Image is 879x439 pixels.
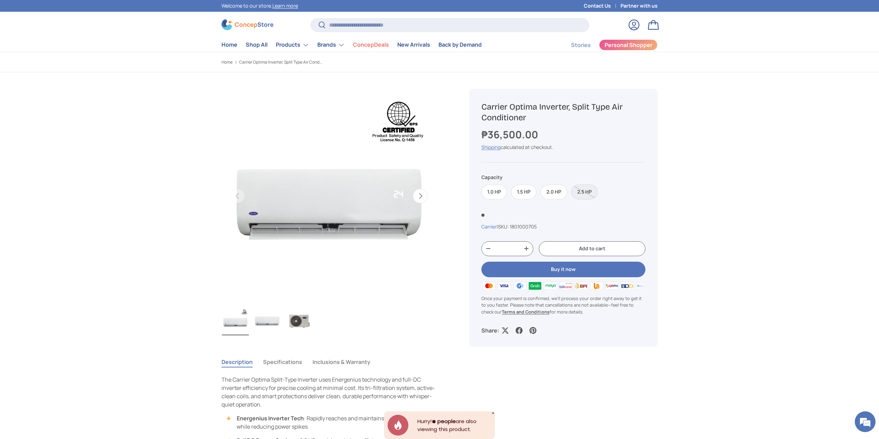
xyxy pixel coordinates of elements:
[313,38,349,52] summary: Brands
[584,2,620,10] a: Contact Us
[221,59,453,65] nav: Breadcrumbs
[558,281,573,291] img: billease
[573,281,589,291] img: bpi
[272,38,313,52] summary: Products
[481,223,497,230] a: Carrier
[221,60,233,64] a: Home
[246,38,268,52] a: Shop All
[571,38,591,52] a: Stories
[512,281,527,291] img: gcash
[605,42,652,48] span: Personal Shopper
[635,281,650,291] img: metrobank
[221,2,298,10] p: Welcome to our store.
[481,326,499,335] p: Share:
[497,281,512,291] img: visa
[604,281,619,291] img: qrph
[510,223,537,230] span: 1801000705
[599,39,658,50] a: Personal Shopper
[221,89,436,337] media-gallery: Gallery Viewer
[286,308,312,335] img: carrier-optima-1.00hp-split-type-inverter-outdoor-aircon-unit-full-view-concepstore
[276,38,309,52] a: Products
[239,60,322,64] a: Carrier Optima Inverter, Split Type Air Conditioner
[502,309,550,315] a: Terms and Conditions
[498,223,509,230] span: SKU:
[481,143,645,151] div: calculated at checkout.
[481,102,645,123] h1: Carrier Optima Inverter, Split Type Air Conditioner
[263,354,302,370] button: Specifications
[619,281,635,291] img: bdo
[620,2,658,10] a: Partner with us
[497,223,537,230] span: |
[481,281,497,291] img: master
[221,38,237,52] a: Home
[539,241,645,256] button: Add to cart
[237,414,304,422] strong: Energenius Inverter Tech
[221,19,273,30] img: ConcepStore
[481,174,502,181] legend: Capacity
[481,262,645,277] button: Buy it now
[571,185,598,199] label: Sold out
[221,38,482,52] nav: Primary
[481,295,645,315] p: Once your payment is confirmed, we'll process your order right away to get it to you faster. Plea...
[481,144,500,150] a: Shipping
[438,38,482,52] a: Back by Demand
[272,2,298,9] a: Learn more
[589,281,604,291] img: ubp
[228,414,436,431] li: : Rapidly reaches and maintains set temperature while reducing power spikes.
[527,281,543,291] img: grabpay
[312,354,370,370] button: Inclusions & Warranty
[221,376,435,408] span: The Carrier Optima Split-Type Inverter uses Energenius technology and full-DC inverter efficiency...
[317,38,345,52] a: Brands
[491,411,495,415] div: Close
[481,128,540,141] strong: ₱36,500.00
[353,38,389,52] a: ConcepDeals
[222,308,249,335] img: Carrier Optima Inverter, Split Type Air Conditioner
[221,354,253,370] button: Description
[543,281,558,291] img: maya
[254,308,281,335] img: carrier-optima-1.00hp-split-type-inverter-indoor-aircon-unit-full-view-concepstore
[397,38,430,52] a: New Arrivals
[554,38,658,52] nav: Secondary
